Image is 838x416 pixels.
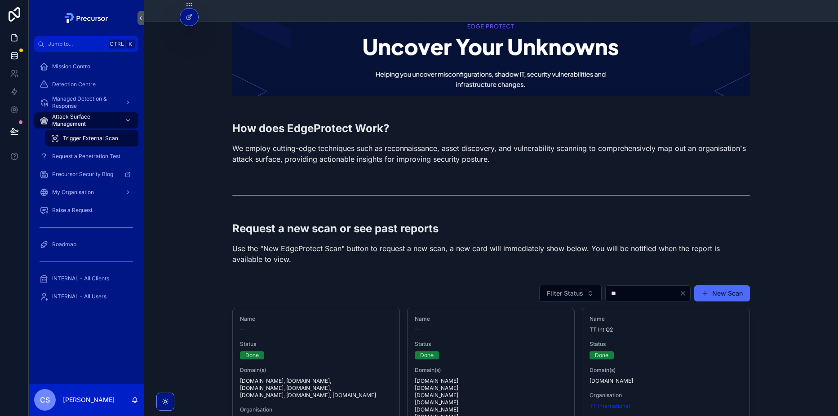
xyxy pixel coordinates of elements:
[420,351,434,359] div: Done
[240,377,392,399] span: [DOMAIN_NAME], [DOMAIN_NAME], [DOMAIN_NAME], [DOMAIN_NAME], [DOMAIN_NAME], [DOMAIN_NAME], [DOMAIN...
[590,315,742,323] span: Name
[590,392,742,399] span: Organisation
[34,58,138,75] a: Mission Control
[52,189,94,196] span: My Organisation
[590,403,630,410] a: TT International
[245,351,259,359] div: Done
[240,406,392,413] span: Organisation
[590,341,742,348] span: Status
[415,315,567,323] span: Name
[63,395,115,404] p: [PERSON_NAME]
[232,243,750,265] p: Use the "New EdgeProtect Scan" button to request a new scan, a new card will immediately show bel...
[52,81,96,88] span: Detection Centre
[34,288,138,305] a: INTERNAL - All Users
[52,275,109,282] span: INTERNAL - All Clients
[29,52,144,316] div: scrollable content
[63,135,118,142] span: Trigger External Scan
[240,315,392,323] span: Name
[34,202,138,218] a: Raise a Request
[62,11,111,25] img: App logo
[415,367,567,374] span: Domain(s)
[34,76,138,93] a: Detection Centre
[590,367,742,374] span: Domain(s)
[40,394,50,405] span: CS
[48,40,105,48] span: Jump to...
[34,236,138,252] a: Roadmap
[34,166,138,182] a: Precursor Security Blog
[34,270,138,287] a: INTERNAL - All Clients
[694,285,750,301] button: New Scan
[34,94,138,111] a: Managed Detection & Response
[52,153,120,160] span: Request a Penetration Test
[52,63,92,70] span: Mission Control
[232,221,750,236] h2: Request a new scan or see past reports
[595,351,608,359] div: Done
[52,241,76,248] span: Roadmap
[34,184,138,200] a: My Organisation
[415,341,567,348] span: Status
[240,341,392,348] span: Status
[52,113,118,128] span: Attack Surface Management
[52,293,106,300] span: INTERNAL - All Users
[232,121,750,136] h2: How does EdgeProtect Work?
[34,36,138,52] button: Jump to...CtrlK
[34,148,138,164] a: Request a Penetration Test
[240,367,392,374] span: Domain(s)
[109,40,125,49] span: Ctrl
[45,130,138,146] a: Trigger External Scan
[590,326,742,333] span: TT Int Q2
[127,40,134,48] span: K
[52,95,118,110] span: Managed Detection & Response
[232,143,750,164] p: We employ cutting-edge techniques such as reconnaissance, asset discovery, and vulnerability scan...
[539,285,602,302] button: Select Button
[52,207,93,214] span: Raise a Request
[547,289,583,298] span: Filter Status
[34,112,138,128] a: Attack Surface Management
[415,326,420,333] span: --
[52,171,113,178] span: Precursor Security Blog
[679,290,690,297] button: Clear
[590,377,742,385] span: [DOMAIN_NAME]
[240,326,245,333] span: --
